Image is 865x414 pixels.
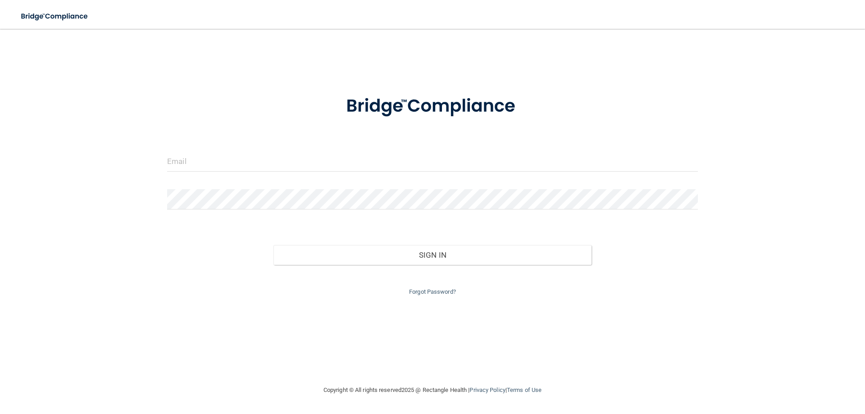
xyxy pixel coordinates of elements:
[409,288,456,295] a: Forgot Password?
[328,83,537,130] img: bridge_compliance_login_screen.278c3ca4.svg
[507,387,542,393] a: Terms of Use
[167,151,698,172] input: Email
[469,387,505,393] a: Privacy Policy
[14,7,96,26] img: bridge_compliance_login_screen.278c3ca4.svg
[268,376,597,405] div: Copyright © All rights reserved 2025 @ Rectangle Health | |
[273,245,592,265] button: Sign In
